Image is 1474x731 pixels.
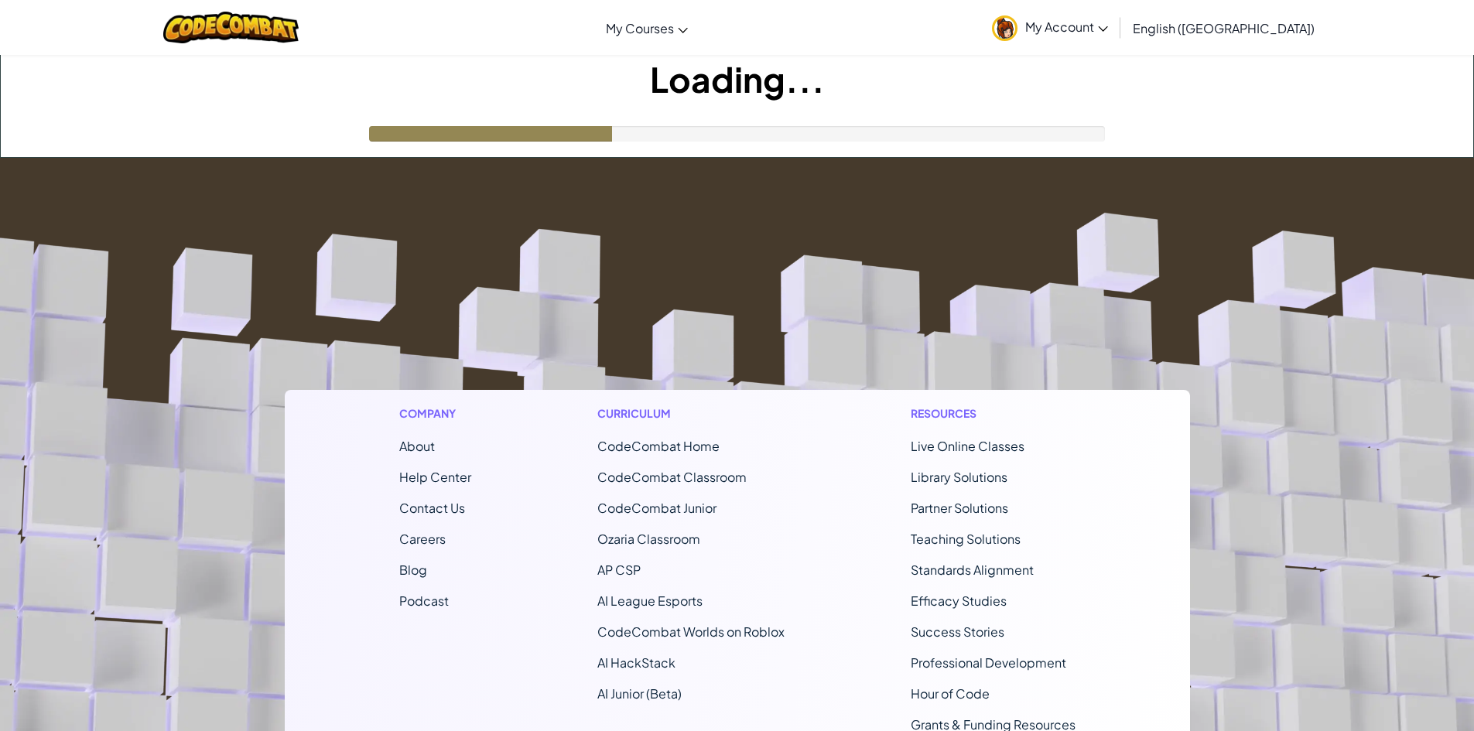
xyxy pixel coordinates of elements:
a: CodeCombat Worlds on Roblox [597,623,785,640]
h1: Resources [911,405,1076,422]
a: Library Solutions [911,469,1007,485]
a: Help Center [399,469,471,485]
a: About [399,438,435,454]
a: Professional Development [911,654,1066,671]
h1: Curriculum [597,405,785,422]
span: My Courses [606,20,674,36]
a: Teaching Solutions [911,531,1021,547]
a: Podcast [399,593,449,609]
a: CodeCombat Classroom [597,469,747,485]
a: Success Stories [911,623,1004,640]
span: My Account [1025,19,1108,35]
a: Partner Solutions [911,500,1008,516]
a: Blog [399,562,427,578]
h1: Company [399,405,471,422]
a: AP CSP [597,562,641,578]
a: AI HackStack [597,654,675,671]
a: My Courses [598,7,696,49]
span: Contact Us [399,500,465,516]
a: Hour of Code [911,685,990,702]
a: My Account [984,3,1116,52]
img: CodeCombat logo [163,12,299,43]
h1: Loading... [1,55,1473,103]
a: Careers [399,531,446,547]
a: Ozaria Classroom [597,531,700,547]
a: English ([GEOGRAPHIC_DATA]) [1125,7,1322,49]
a: Efficacy Studies [911,593,1007,609]
a: AI Junior (Beta) [597,685,682,702]
a: AI League Esports [597,593,703,609]
a: Live Online Classes [911,438,1024,454]
a: Standards Alignment [911,562,1034,578]
span: CodeCombat Home [597,438,720,454]
span: English ([GEOGRAPHIC_DATA]) [1133,20,1315,36]
a: CodeCombat Junior [597,500,716,516]
img: avatar [992,15,1017,41]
